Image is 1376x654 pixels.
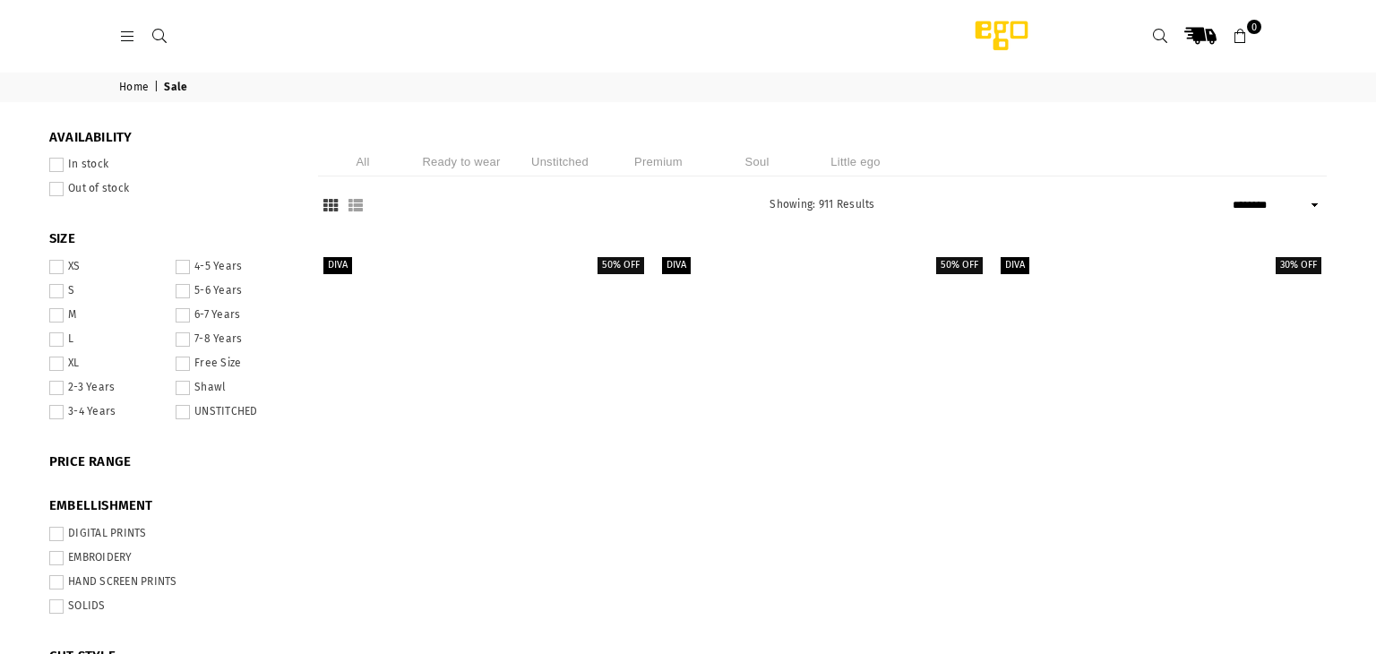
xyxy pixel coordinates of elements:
[49,332,165,347] label: L
[1276,257,1321,274] label: 30% off
[1247,20,1261,34] span: 0
[49,182,291,196] label: Out of stock
[176,405,291,419] label: UNSTITCHED
[176,357,291,371] label: Free Size
[1225,20,1257,52] a: 0
[176,332,291,347] label: 7-8 Years
[770,198,874,211] span: Showing: 911 Results
[49,599,291,614] label: SOLIDS
[1144,20,1176,52] a: Search
[343,197,368,214] button: List View
[49,551,291,565] label: EMBROIDERY
[49,284,165,298] label: S
[811,147,900,176] li: Little ego
[143,29,176,42] a: Search
[49,497,291,515] span: EMBELLISHMENT
[49,357,165,371] label: XL
[176,260,291,274] label: 4-5 Years
[662,257,691,274] label: Diva
[49,260,165,274] label: XS
[49,405,165,419] label: 3-4 Years
[106,73,1270,102] nav: breadcrumbs
[154,81,161,95] span: |
[49,527,291,541] label: DIGITAL PRINTS
[49,230,291,248] span: SIZE
[614,147,703,176] li: Premium
[925,18,1078,54] img: Ego
[318,197,343,214] button: Grid View
[598,257,644,274] label: 50% off
[119,81,151,95] a: Home
[417,147,506,176] li: Ready to wear
[1001,257,1029,274] label: Diva
[176,284,291,298] label: 5-6 Years
[49,129,291,147] span: Availability
[49,575,291,589] label: HAND SCREEN PRINTS
[176,308,291,323] label: 6-7 Years
[49,381,165,395] label: 2-3 Years
[176,381,291,395] label: Shawl
[111,29,143,42] a: Menu
[318,147,408,176] li: All
[49,158,291,172] label: In stock
[164,81,190,95] span: Sale
[936,257,983,274] label: 50% off
[49,308,165,323] label: M
[515,147,605,176] li: Unstitched
[49,453,291,471] span: PRICE RANGE
[323,257,352,274] label: Diva
[712,147,802,176] li: Soul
